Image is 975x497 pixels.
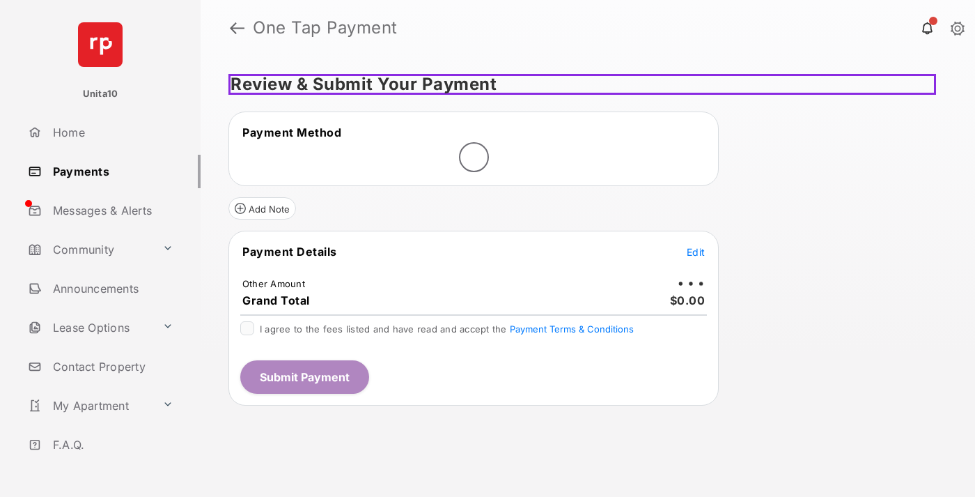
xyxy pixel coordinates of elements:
span: Payment Details [242,245,337,259]
span: I agree to the fees listed and have read and accept the [260,323,634,335]
span: Edit [687,246,705,258]
a: Contact Property [22,350,201,383]
span: $0.00 [670,293,705,307]
button: Add Note [228,197,296,220]
button: Edit [687,245,705,259]
a: Messages & Alerts [22,194,201,227]
a: Announcements [22,272,201,305]
a: Lease Options [22,311,157,344]
button: Submit Payment [240,360,369,394]
img: svg+xml;base64,PHN2ZyB4bWxucz0iaHR0cDovL3d3dy53My5vcmcvMjAwMC9zdmciIHdpZHRoPSI2NCIgaGVpZ2h0PSI2NC... [78,22,123,67]
td: Other Amount [242,277,306,290]
h5: Review & Submit Your Payment [228,74,936,95]
a: Community [22,233,157,266]
a: Home [22,116,201,149]
a: F.A.Q. [22,428,201,461]
strong: One Tap Payment [253,20,398,36]
p: Unita10 [83,87,118,101]
a: Payments [22,155,201,188]
span: Grand Total [242,293,310,307]
button: I agree to the fees listed and have read and accept the [510,323,634,335]
a: My Apartment [22,389,157,422]
span: Payment Method [242,125,341,139]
